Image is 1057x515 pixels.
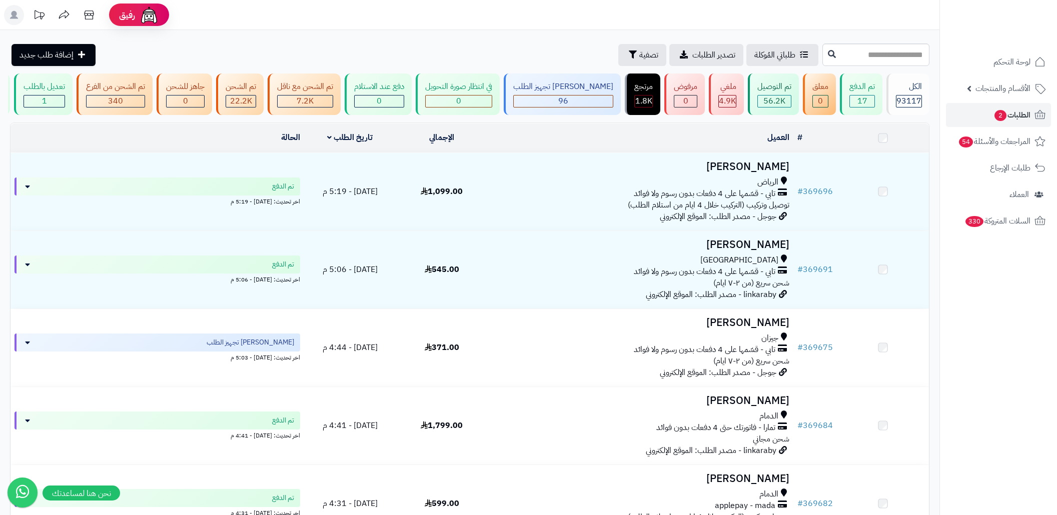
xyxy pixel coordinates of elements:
span: 56.2K [763,95,785,107]
span: # [797,419,803,431]
span: توصيل وتركيب (التركيب خلال 4 ايام من استلام الطلب) [628,199,789,211]
span: الرياض [757,176,778,188]
div: معلق [812,81,828,92]
a: #369696 [797,185,833,197]
span: الدمام [759,410,778,422]
div: مرتجع [634,81,653,92]
a: الإجمالي [429,131,454,143]
a: مرفوض 0 [662,73,707,115]
div: مرفوض [674,81,697,92]
span: الدمام [759,488,778,500]
span: رفيق [119,9,135,21]
span: 371.00 [425,341,459,353]
span: السلات المتروكة [964,214,1030,228]
div: اخر تحديث: [DATE] - 5:19 م [15,195,300,206]
div: 7223 [278,95,333,107]
span: شحن سريع (من ٢-٧ ايام) [713,355,789,367]
span: 1.8K [635,95,652,107]
div: ملغي [718,81,736,92]
h3: [PERSON_NAME] [492,317,789,328]
div: 0 [674,95,697,107]
div: دفع عند الاستلام [354,81,404,92]
span: 0 [377,95,382,107]
a: تم الشحن من الفرع 340 [75,73,155,115]
div: في انتظار صورة التحويل [425,81,492,92]
a: تحديثات المنصة [27,5,52,27]
a: دفع عند الاستلام 0 [343,73,414,115]
a: تاريخ الطلب [327,131,373,143]
span: 17 [857,95,867,107]
span: [DATE] - 4:41 م [323,419,378,431]
span: تابي - قسّمها على 4 دفعات بدون رسوم ولا فوائد [634,188,775,199]
div: تم الشحن [226,81,256,92]
div: 22244 [226,95,256,107]
div: 56157 [758,95,791,107]
button: تصفية [618,44,666,66]
h3: [PERSON_NAME] [492,395,789,406]
div: اخر تحديث: [DATE] - 5:06 م [15,273,300,284]
span: 0 [183,95,188,107]
span: [PERSON_NAME] تجهيز الطلب [207,337,294,347]
span: 545.00 [425,263,459,275]
a: تعديل بالطلب 1 [12,73,75,115]
span: 1,099.00 [421,185,463,197]
span: الأقسام والمنتجات [975,81,1030,95]
div: 1769 [635,95,652,107]
span: 330 [965,216,984,227]
span: المراجعات والأسئلة [958,134,1030,148]
div: تم التوصيل [757,81,791,92]
span: طلبات الإرجاع [990,161,1030,175]
div: اخر تحديث: [DATE] - 5:03 م [15,351,300,362]
span: 93117 [896,95,921,107]
a: طلباتي المُوكلة [746,44,818,66]
span: applepay - mada [715,500,775,511]
a: لوحة التحكم [946,50,1051,74]
span: 22.2K [230,95,252,107]
div: 17 [850,95,874,107]
span: إضافة طلب جديد [20,49,74,61]
span: 1,799.00 [421,419,463,431]
a: ملغي 4.9K [707,73,746,115]
span: تم الدفع [272,493,294,503]
span: # [797,341,803,353]
a: تم الدفع 17 [838,73,884,115]
span: تصفية [639,49,658,61]
span: # [797,497,803,509]
img: logo-2.png [989,23,1047,44]
div: 0 [426,95,492,107]
span: linkaraby - مصدر الطلب: الموقع الإلكتروني [646,444,776,456]
div: تعديل بالطلب [24,81,65,92]
div: 0 [167,95,204,107]
a: # [797,131,802,143]
a: الكل93117 [884,73,931,115]
span: # [797,185,803,197]
span: جوجل - مصدر الطلب: الموقع الإلكتروني [660,210,776,222]
span: 0 [683,95,688,107]
div: 0 [355,95,404,107]
a: معلق 0 [801,73,838,115]
span: 96 [558,95,568,107]
div: 1 [24,95,65,107]
a: تصدير الطلبات [669,44,743,66]
div: تم الدفع [849,81,875,92]
span: [DATE] - 4:31 م [323,497,378,509]
span: الطلبات [993,108,1030,122]
span: [DATE] - 5:19 م [323,185,378,197]
a: #369691 [797,263,833,275]
a: تم الشحن مع ناقل 7.2K [266,73,343,115]
div: تم الشحن من الفرع [86,81,145,92]
a: تم الشحن 22.2K [214,73,266,115]
a: تم التوصيل 56.2K [746,73,801,115]
div: جاهز للشحن [166,81,205,92]
div: [PERSON_NAME] تجهيز الطلب [513,81,613,92]
span: تمارا - فاتورتك حتى 4 دفعات بدون فوائد [656,422,775,433]
div: تم الشحن مع ناقل [277,81,333,92]
span: 1 [42,95,47,107]
div: 96 [514,95,613,107]
span: شحن مجاني [753,433,789,445]
a: #369682 [797,497,833,509]
span: جوجل - مصدر الطلب: الموقع الإلكتروني [660,366,776,378]
a: جاهز للشحن 0 [155,73,214,115]
a: المراجعات والأسئلة54 [946,129,1051,153]
a: الطلبات2 [946,103,1051,127]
